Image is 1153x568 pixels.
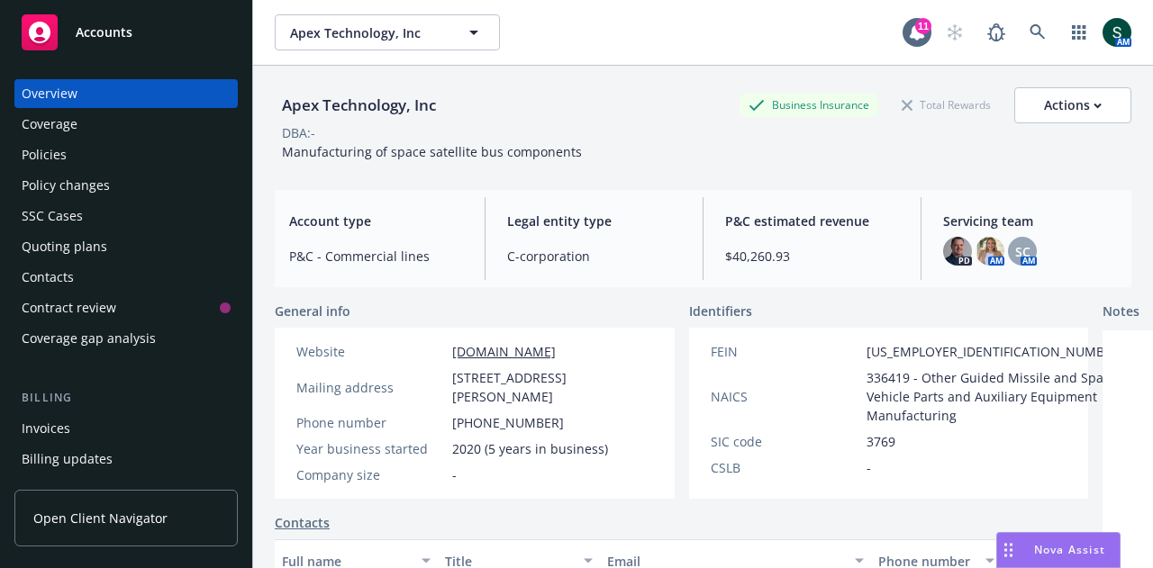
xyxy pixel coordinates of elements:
a: Search [1020,14,1056,50]
a: Switch app [1061,14,1097,50]
div: Policies [22,140,67,169]
div: Coverage gap analysis [22,324,156,353]
a: Coverage [14,110,238,139]
a: Coverage gap analysis [14,324,238,353]
span: SC [1015,242,1030,261]
img: photo [943,237,972,266]
div: Phone number [296,413,445,432]
div: Invoices [22,414,70,443]
button: Actions [1014,87,1131,123]
span: 3769 [867,432,895,451]
div: Company size [296,465,445,484]
div: Year business started [296,439,445,458]
span: C-corporation [507,247,681,266]
span: Notes [1103,302,1139,323]
a: Accounts [14,7,238,58]
span: Servicing team [943,212,1117,230]
div: Apex Technology, Inc [275,94,443,117]
div: Drag to move [997,533,1020,567]
span: - [867,458,871,477]
div: SIC code [711,432,859,451]
div: Contacts [22,263,74,292]
span: Apex Technology, Inc [290,23,446,42]
div: Business Insurance [740,94,878,116]
a: Start snowing [937,14,973,50]
div: CSLB [711,458,859,477]
div: NAICS [711,387,859,406]
span: Nova Assist [1034,542,1105,557]
a: Policies [14,140,238,169]
button: Apex Technology, Inc [275,14,500,50]
div: Total Rewards [893,94,1000,116]
span: [US_EMPLOYER_IDENTIFICATION_NUMBER] [867,342,1124,361]
a: SSC Cases [14,202,238,230]
a: Policy changes [14,171,238,200]
a: Invoices [14,414,238,443]
a: Contract review [14,293,238,322]
div: DBA: - [282,123,315,142]
span: P&C - Commercial lines [289,247,463,266]
div: Quoting plans [22,232,107,261]
a: Billing updates [14,445,238,473]
span: 336419 - Other Guided Missile and Space Vehicle Parts and Auxiliary Equipment Manufacturing [867,368,1124,425]
div: Actions [1044,88,1102,122]
div: FEIN [711,342,859,361]
span: Accounts [76,25,132,40]
span: P&C estimated revenue [725,212,899,230]
div: Contract review [22,293,116,322]
span: Identifiers [689,302,752,320]
div: Overview [22,79,77,108]
span: - [452,465,457,484]
div: SSC Cases [22,202,83,230]
span: $40,260.93 [725,247,899,266]
div: 11 [915,18,931,34]
span: Open Client Navigator [33,509,168,527]
span: Manufacturing of space satellite bus components [282,143,582,160]
a: Report a Bug [978,14,1014,50]
span: General info [275,302,350,320]
a: Contacts [14,263,238,292]
span: Account type [289,212,463,230]
div: Mailing address [296,378,445,397]
img: photo [976,237,1004,266]
span: [PHONE_NUMBER] [452,413,564,432]
div: Website [296,342,445,361]
span: 2020 (5 years in business) [452,439,608,458]
div: Coverage [22,110,77,139]
div: Billing updates [22,445,113,473]
a: [DOMAIN_NAME] [452,343,556,360]
span: Legal entity type [507,212,681,230]
a: Contacts [275,513,330,532]
div: Billing [14,389,238,407]
a: Overview [14,79,238,108]
div: Policy changes [22,171,110,200]
button: Nova Assist [996,532,1121,568]
span: [STREET_ADDRESS][PERSON_NAME] [452,368,653,406]
img: photo [1103,18,1131,47]
a: Quoting plans [14,232,238,261]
